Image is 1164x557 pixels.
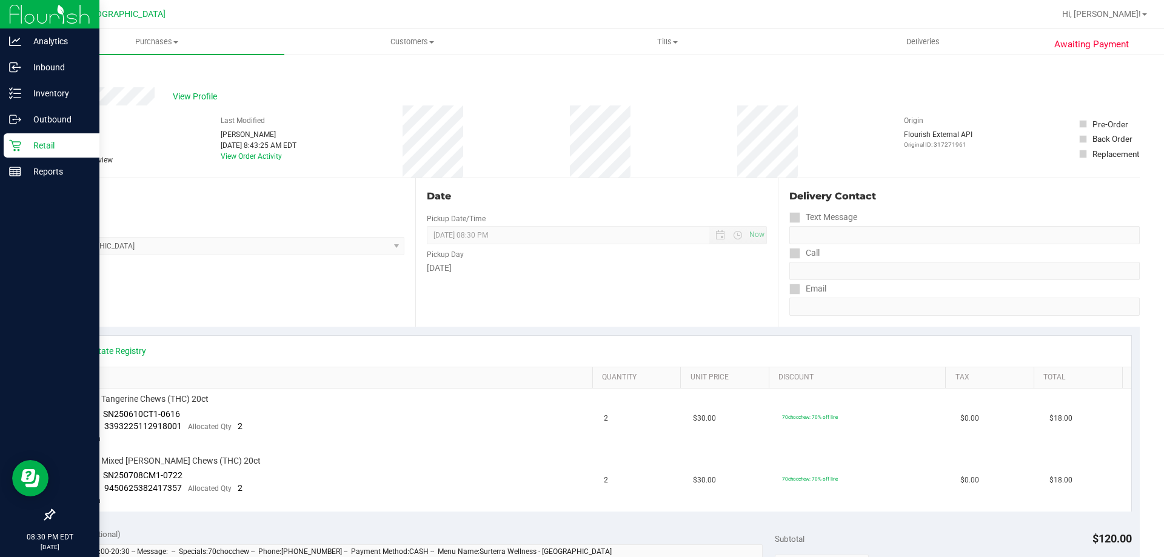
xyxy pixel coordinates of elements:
[82,9,166,19] span: [GEOGRAPHIC_DATA]
[1062,9,1141,19] span: Hi, [PERSON_NAME]!
[29,29,284,55] a: Purchases
[284,29,540,55] a: Customers
[1049,413,1072,424] span: $18.00
[9,35,21,47] inline-svg: Analytics
[285,36,539,47] span: Customers
[21,138,94,153] p: Retail
[955,373,1029,382] a: Tax
[103,470,182,480] span: SN250708CM1-0722
[693,413,716,424] span: $30.00
[29,36,284,47] span: Purchases
[104,483,182,493] span: 9450625382417357
[12,460,48,496] iframe: Resource center
[21,86,94,101] p: Inventory
[540,36,794,47] span: Tills
[188,422,232,431] span: Allocated Qty
[775,534,804,544] span: Subtotal
[960,413,979,424] span: $0.00
[9,87,21,99] inline-svg: Inventory
[789,244,820,262] label: Call
[691,373,764,382] a: Unit Price
[221,115,265,126] label: Last Modified
[789,208,857,226] label: Text Message
[9,139,21,152] inline-svg: Retail
[221,129,296,140] div: [PERSON_NAME]
[782,476,838,482] span: 70chocchew: 70% off line
[5,542,94,552] p: [DATE]
[789,280,826,298] label: Email
[904,140,972,149] p: Original ID: 317271961
[904,115,923,126] label: Origin
[188,484,232,493] span: Allocated Qty
[890,36,956,47] span: Deliveries
[53,189,404,204] div: Location
[1092,532,1132,545] span: $120.00
[221,140,296,151] div: [DATE] 8:43:25 AM EDT
[21,112,94,127] p: Outbound
[70,455,261,467] span: HT 5mg Mixed [PERSON_NAME] Chews (THC) 20ct
[427,249,464,260] label: Pickup Day
[789,262,1140,280] input: Format: (999) 999-9999
[904,129,972,149] div: Flourish External API
[70,393,209,405] span: HT 5mg Tangerine Chews (THC) 20ct
[789,226,1140,244] input: Format: (999) 999-9999
[9,61,21,73] inline-svg: Inbound
[21,34,94,48] p: Analytics
[782,414,838,420] span: 70chocchew: 70% off line
[103,409,180,419] span: SN250610CT1-0616
[5,532,94,542] p: 08:30 PM EDT
[1049,475,1072,486] span: $18.00
[427,189,766,204] div: Date
[221,152,282,161] a: View Order Activity
[789,189,1140,204] div: Delivery Contact
[778,373,941,382] a: Discount
[693,475,716,486] span: $30.00
[9,113,21,125] inline-svg: Outbound
[795,29,1051,55] a: Deliveries
[1054,38,1129,52] span: Awaiting Payment
[73,345,146,357] a: View State Registry
[173,90,221,103] span: View Profile
[104,421,182,431] span: 3393225112918001
[960,475,979,486] span: $0.00
[427,213,486,224] label: Pickup Date/Time
[604,413,608,424] span: 2
[427,262,766,275] div: [DATE]
[604,475,608,486] span: 2
[1043,373,1117,382] a: Total
[21,164,94,179] p: Reports
[1092,148,1139,160] div: Replacement
[21,60,94,75] p: Inbound
[1092,118,1128,130] div: Pre-Order
[238,483,242,493] span: 2
[72,373,587,382] a: SKU
[602,373,676,382] a: Quantity
[9,165,21,178] inline-svg: Reports
[1092,133,1132,145] div: Back Order
[238,421,242,431] span: 2
[540,29,795,55] a: Tills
